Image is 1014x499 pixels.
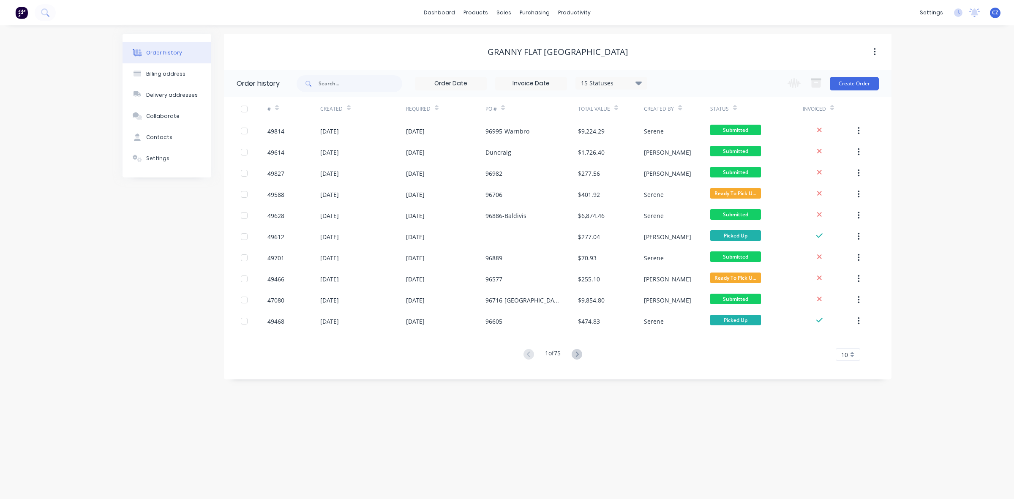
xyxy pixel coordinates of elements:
[320,97,406,120] div: Created
[267,254,284,262] div: 49701
[803,105,826,113] div: Invoiced
[578,232,600,241] div: $277.04
[406,97,485,120] div: Required
[123,63,211,85] button: Billing address
[644,148,691,157] div: [PERSON_NAME]
[578,97,644,120] div: Total Value
[267,190,284,199] div: 49588
[554,6,595,19] div: productivity
[406,275,425,284] div: [DATE]
[485,169,502,178] div: 96982
[267,275,284,284] div: 49466
[485,317,502,326] div: 96605
[123,42,211,63] button: Order history
[578,105,610,113] div: Total Value
[710,273,761,283] span: Ready To Pick U...
[644,105,674,113] div: Created By
[267,169,284,178] div: 49827
[710,251,761,262] span: Submitted
[146,155,169,162] div: Settings
[406,232,425,241] div: [DATE]
[320,211,339,220] div: [DATE]
[146,91,198,99] div: Delivery addresses
[267,127,284,136] div: 49814
[267,148,284,157] div: 49614
[485,275,502,284] div: 96577
[146,49,182,57] div: Order history
[578,296,605,305] div: $9,854.80
[123,148,211,169] button: Settings
[578,275,600,284] div: $255.10
[15,6,28,19] img: Factory
[578,317,600,326] div: $474.83
[320,190,339,199] div: [DATE]
[123,106,211,127] button: Collaborate
[267,296,284,305] div: 47080
[320,296,339,305] div: [DATE]
[710,188,761,199] span: Ready To Pick U...
[644,127,664,136] div: Serene
[492,6,515,19] div: sales
[406,190,425,199] div: [DATE]
[320,169,339,178] div: [DATE]
[267,211,284,220] div: 49628
[578,169,600,178] div: $277.56
[319,75,402,92] input: Search...
[841,350,848,359] span: 10
[830,77,879,90] button: Create Order
[406,148,425,157] div: [DATE]
[485,127,529,136] div: 96995-Warnbro
[578,211,605,220] div: $6,874.46
[710,146,761,156] span: Submitted
[406,127,425,136] div: [DATE]
[710,167,761,177] span: Submitted
[576,79,647,88] div: 15 Statuses
[578,190,600,199] div: $401.92
[916,6,947,19] div: settings
[485,296,561,305] div: 96716-[GEOGRAPHIC_DATA]
[459,6,492,19] div: products
[320,148,339,157] div: [DATE]
[515,6,554,19] div: purchasing
[710,315,761,325] span: Picked Up
[644,211,664,220] div: Serene
[496,77,567,90] input: Invoice Date
[578,254,597,262] div: $70.93
[485,105,497,113] div: PO #
[710,209,761,220] span: Submitted
[710,97,803,120] div: Status
[267,232,284,241] div: 49612
[320,254,339,262] div: [DATE]
[406,211,425,220] div: [DATE]
[485,190,502,199] div: 96706
[545,349,561,361] div: 1 of 75
[267,317,284,326] div: 49468
[644,317,664,326] div: Serene
[406,105,431,113] div: Required
[123,85,211,106] button: Delivery addresses
[488,47,628,57] div: Granny Flat [GEOGRAPHIC_DATA]
[146,70,185,78] div: Billing address
[420,6,459,19] a: dashboard
[146,134,172,141] div: Contacts
[320,275,339,284] div: [DATE]
[267,97,320,120] div: #
[406,169,425,178] div: [DATE]
[644,190,664,199] div: Serene
[644,232,691,241] div: [PERSON_NAME]
[237,79,280,89] div: Order history
[485,211,526,220] div: 96886-Baldivis
[644,169,691,178] div: [PERSON_NAME]
[644,254,664,262] div: Serene
[644,97,710,120] div: Created By
[803,97,856,120] div: Invoiced
[485,97,578,120] div: PO #
[406,254,425,262] div: [DATE]
[710,125,761,135] span: Submitted
[146,112,180,120] div: Collaborate
[267,105,271,113] div: #
[485,148,511,157] div: Duncraig
[415,77,486,90] input: Order Date
[320,232,339,241] div: [DATE]
[320,317,339,326] div: [DATE]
